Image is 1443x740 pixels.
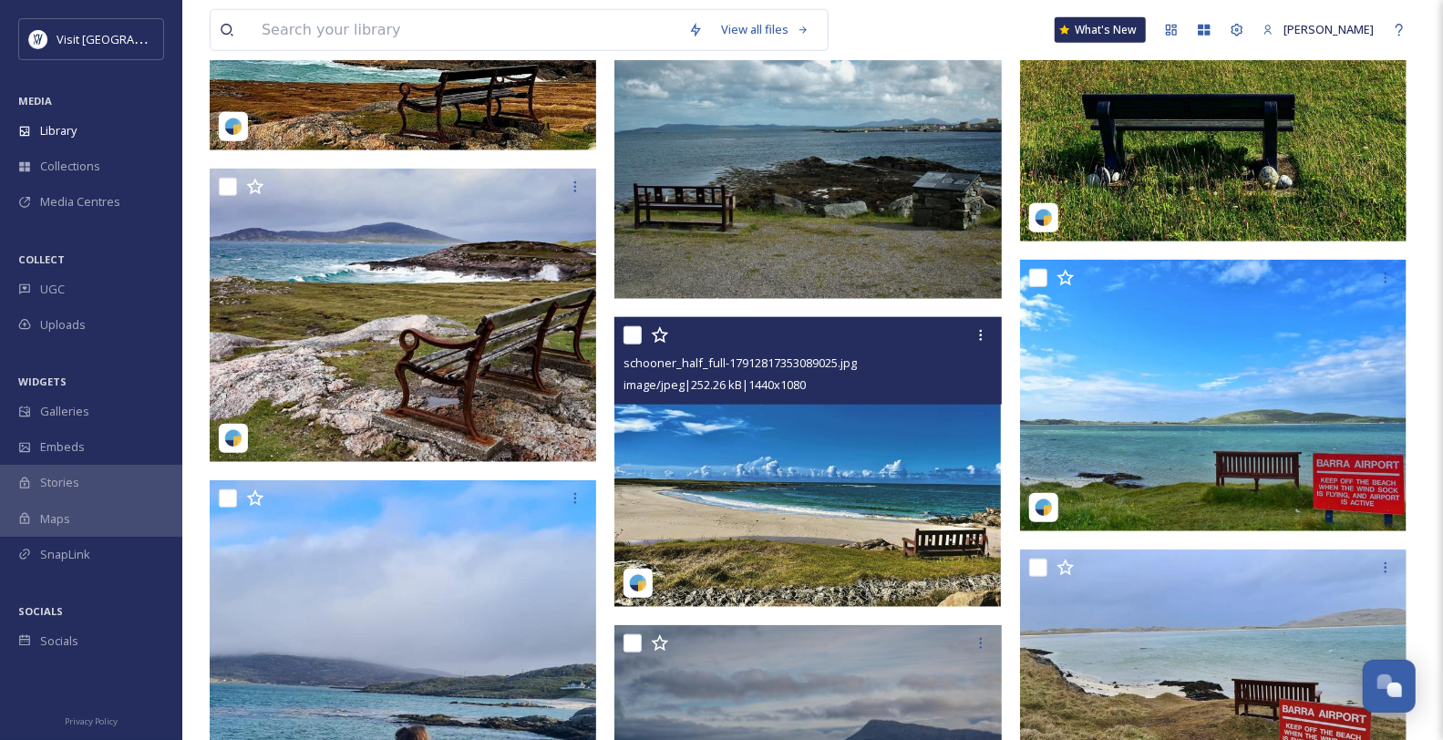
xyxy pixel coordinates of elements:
[65,709,118,731] a: Privacy Policy
[1035,209,1053,227] img: snapsea-logo.png
[40,510,70,528] span: Maps
[40,193,120,211] span: Media Centres
[1253,12,1383,47] a: [PERSON_NAME]
[224,429,242,447] img: snapsea-logo.png
[65,715,118,727] span: Privacy Policy
[18,375,67,388] span: WIDGETS
[712,12,819,47] a: View all files
[40,546,90,563] span: SnapLink
[18,94,52,108] span: MEDIA
[40,316,86,334] span: Uploads
[629,574,647,592] img: snapsea-logo.png
[40,403,89,420] span: Galleries
[614,5,1006,299] img: Seal View Point - Berneray.jpg
[18,252,65,266] span: COLLECT
[1363,660,1416,713] button: Open Chat
[57,30,198,47] span: Visit [GEOGRAPHIC_DATA]
[40,281,65,298] span: UGC
[18,604,63,618] span: SOCIALS
[40,632,78,650] span: Socials
[40,122,77,139] span: Library
[224,118,242,136] img: snapsea-logo.png
[40,158,100,175] span: Collections
[1035,498,1053,517] img: snapsea-logo.png
[624,376,806,393] span: image/jpeg | 252.26 kB | 1440 x 1080
[253,10,679,50] input: Search your library
[1055,17,1146,43] a: What's New
[40,438,85,456] span: Embeds
[614,317,1001,607] img: schooner_half_full-17912817353089025.jpg
[29,30,47,48] img: Untitled%20design%20%2897%29.png
[1283,21,1374,37] span: [PERSON_NAME]
[624,355,857,371] span: schooner_half_full-17912817353089025.jpg
[210,169,602,463] img: nickijsneddon-18101568475293016.jpg
[1020,260,1407,531] img: cr058-18304197244012455-0.jpg
[40,474,79,491] span: Stories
